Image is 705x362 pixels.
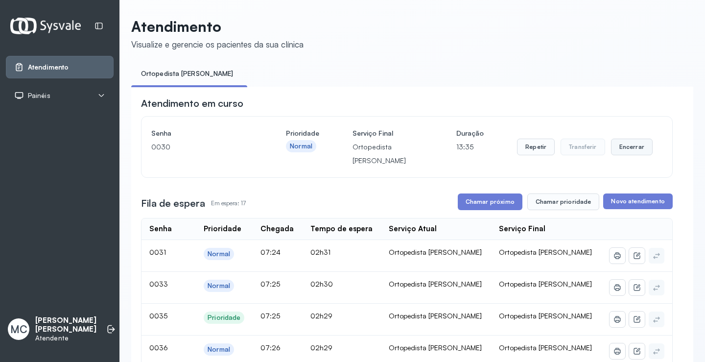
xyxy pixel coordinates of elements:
[204,224,241,234] div: Prioridade
[561,139,605,155] button: Transferir
[149,248,166,256] span: 0031
[10,18,81,34] img: Logotipo do estabelecimento
[131,39,304,49] div: Visualize e gerencie os pacientes da sua clínica
[260,248,281,256] span: 07:24
[517,139,555,155] button: Repetir
[389,280,483,289] div: Ortopedista [PERSON_NAME]
[131,18,304,35] p: Atendimento
[208,345,230,354] div: Normal
[211,196,246,210] p: Em espera: 17
[389,248,483,257] div: Ortopedista [PERSON_NAME]
[286,126,319,140] h4: Prioridade
[208,282,230,290] div: Normal
[389,312,483,320] div: Ortopedista [PERSON_NAME]
[310,280,333,288] span: 02h30
[352,140,423,168] p: Ortopedista [PERSON_NAME]
[28,63,69,72] span: Atendimento
[149,312,167,320] span: 0035
[310,248,330,256] span: 02h31
[527,193,600,210] button: Chamar prioridade
[35,316,96,335] p: [PERSON_NAME] [PERSON_NAME]
[149,280,168,288] span: 0033
[260,224,294,234] div: Chegada
[389,224,437,234] div: Serviço Atual
[499,248,592,256] span: Ortopedista [PERSON_NAME]
[310,224,373,234] div: Tempo de espera
[458,193,522,210] button: Chamar próximo
[499,280,592,288] span: Ortopedista [PERSON_NAME]
[260,312,280,320] span: 07:25
[141,97,243,110] h3: Atendimento em curso
[28,92,50,100] span: Painéis
[208,314,240,322] div: Prioridade
[260,343,281,352] span: 07:26
[149,343,168,352] span: 0036
[149,224,172,234] div: Senha
[456,140,484,154] p: 13:35
[611,139,653,155] button: Encerrar
[14,62,105,72] a: Atendimento
[456,126,484,140] h4: Duração
[310,343,332,352] span: 02h29
[499,343,592,352] span: Ortopedista [PERSON_NAME]
[141,196,205,210] h3: Fila de espera
[603,193,672,209] button: Novo atendimento
[151,140,253,154] p: 0030
[290,142,312,150] div: Normal
[35,334,96,342] p: Atendente
[499,312,592,320] span: Ortopedista [PERSON_NAME]
[352,126,423,140] h4: Serviço Final
[151,126,253,140] h4: Senha
[131,66,243,82] a: Ortopedista [PERSON_NAME]
[389,343,483,352] div: Ortopedista [PERSON_NAME]
[499,224,545,234] div: Serviço Final
[208,250,230,258] div: Normal
[260,280,280,288] span: 07:25
[310,312,332,320] span: 02h29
